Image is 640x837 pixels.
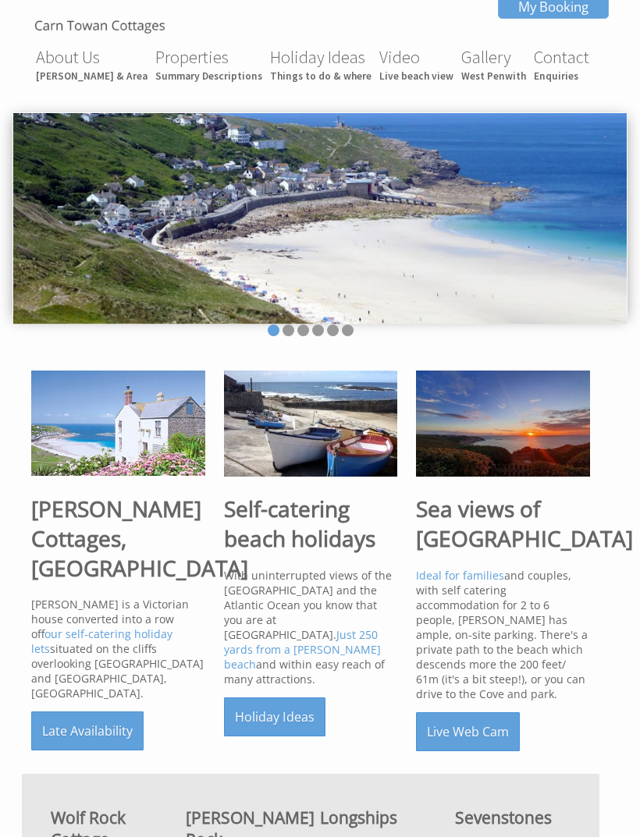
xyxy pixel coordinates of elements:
small: West Penwith [461,69,526,83]
small: Things to do & where [270,69,372,83]
small: Live beach view [379,69,453,83]
a: Just 250 yards from a [PERSON_NAME] beach [224,627,381,672]
a: About Us[PERSON_NAME] & Area [36,46,148,83]
h1: Self-catering beach holidays [224,494,398,553]
a: Late Availability [31,711,144,750]
a: Holiday Ideas [224,697,325,736]
img: Carn Towan [22,17,178,37]
a: PropertiesSummary Descriptions [155,46,262,83]
small: Summary Descriptions [155,69,262,83]
h2: Sevenstones [455,807,571,828]
p: [PERSON_NAME] is a Victorian house converted into a row of situated on the cliffs overlooking [GE... [31,597,205,700]
a: ContactEnquiries [534,46,589,83]
a: four self-catering holiday lets [31,626,172,656]
a: Live Web Cam [416,712,520,751]
a: GalleryWest Penwith [461,46,526,83]
a: VideoLive beach view [379,46,453,83]
small: Enquiries [534,69,589,83]
small: [PERSON_NAME] & Area [36,69,148,83]
a: Holiday IdeasThings to do & where [270,46,372,83]
a: Ideal for families [416,568,504,583]
h1: Sea views of [GEOGRAPHIC_DATA] [416,494,590,553]
h1: [PERSON_NAME] Cottages, [GEOGRAPHIC_DATA] [31,494,205,583]
h2: Longships [320,807,436,828]
p: With uninterrupted views of the [GEOGRAPHIC_DATA] and the Atlantic Ocean you know that you are at... [224,568,398,686]
p: and couples, with self catering accommodation for 2 to 6 people, [PERSON_NAME] has ample, on-site... [416,568,590,701]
